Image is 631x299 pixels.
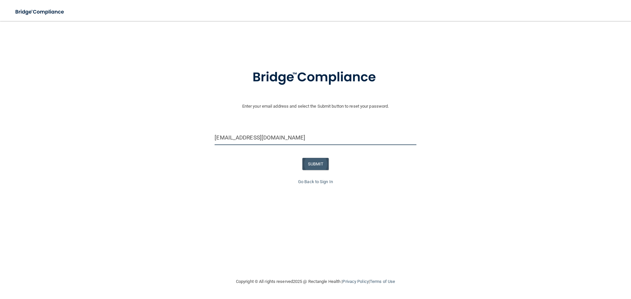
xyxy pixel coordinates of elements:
img: bridge_compliance_login_screen.278c3ca4.svg [10,5,70,19]
a: Terms of Use [370,279,395,284]
div: Copyright © All rights reserved 2025 @ Rectangle Health | | [196,271,435,292]
iframe: Drift Widget Chat Controller [517,252,623,279]
a: Go Back to Sign In [298,179,333,184]
button: SUBMIT [302,158,329,170]
a: Privacy Policy [342,279,368,284]
img: bridge_compliance_login_screen.278c3ca4.svg [239,60,392,95]
input: Email [215,130,416,145]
